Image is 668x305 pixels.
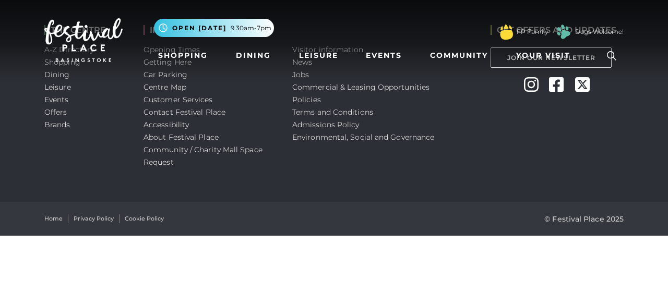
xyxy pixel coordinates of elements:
span: Your Visit [516,50,570,61]
a: Contact Festival Place [144,107,225,117]
a: Your Visit [512,46,580,65]
a: Cookie Policy [125,214,164,223]
a: Community / Charity Mall Space Request [144,145,263,167]
a: Policies [292,95,321,104]
a: Accessibility [144,120,189,129]
a: Leisure [44,82,71,92]
a: Home [44,214,63,223]
a: Events [44,95,69,104]
p: © Festival Place 2025 [544,213,624,225]
a: Shopping [154,46,212,65]
a: Customer Services [144,95,213,104]
a: Privacy Policy [74,214,114,223]
a: Admissions Policy [292,120,360,129]
img: Festival Place Logo [44,18,123,62]
a: Dining [232,46,275,65]
button: Open [DATE] 9.30am-7pm [154,19,274,37]
a: FP Family [517,27,548,36]
a: Brands [44,120,70,129]
a: Offers [44,107,67,117]
a: About Festival Place [144,132,219,142]
a: Leisure [295,46,342,65]
a: Centre Map [144,82,186,92]
a: Commercial & Leasing Opportunities [292,82,430,92]
a: Dogs Welcome! [575,27,624,36]
span: 9.30am-7pm [231,23,271,33]
a: Events [362,46,406,65]
span: Open [DATE] [172,23,226,33]
a: Terms and Conditions [292,107,373,117]
a: Community [426,46,492,65]
a: Environmental, Social and Governance [292,132,434,142]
